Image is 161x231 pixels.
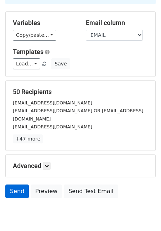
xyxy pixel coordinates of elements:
h5: Advanced [13,162,148,170]
iframe: Chat Widget [125,197,161,231]
h5: Email column [86,19,148,27]
small: [EMAIL_ADDRESS][DOMAIN_NAME] OR [EMAIL_ADDRESS][DOMAIN_NAME] [13,108,143,122]
a: +47 more [13,134,43,143]
a: Load... [13,58,40,69]
a: Copy/paste... [13,30,56,41]
a: Send [5,185,29,198]
a: Send Test Email [64,185,118,198]
h5: Variables [13,19,75,27]
h5: 50 Recipients [13,88,148,96]
a: Preview [31,185,62,198]
button: Save [51,58,70,69]
small: [EMAIL_ADDRESS][DOMAIN_NAME] [13,100,92,105]
small: [EMAIL_ADDRESS][DOMAIN_NAME] [13,124,92,129]
a: Templates [13,48,43,55]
